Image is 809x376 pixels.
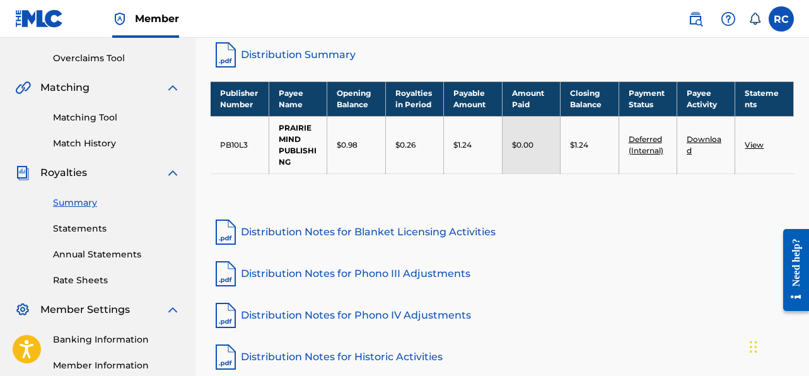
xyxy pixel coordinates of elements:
a: Banking Information [53,333,180,346]
a: Distribution Notes for Phono IV Adjustments [211,300,794,331]
img: Matching [15,80,31,95]
a: Download [687,134,721,155]
img: pdf [211,342,241,372]
p: $0.00 [512,139,533,151]
a: Summary [53,196,180,209]
td: PRAIRIE MIND PUBLISHING [269,116,327,173]
th: Closing Balance [561,81,619,116]
th: Statements [735,81,794,116]
a: Distribution Notes for Blanket Licensing Activities [211,217,794,247]
p: $0.26 [395,139,416,151]
img: pdf [211,259,241,289]
p: $0.98 [337,139,358,151]
img: Royalties [15,165,30,180]
th: Payable Amount [444,81,502,116]
a: Matching Tool [53,111,180,124]
a: Rate Sheets [53,274,180,287]
a: Annual Statements [53,248,180,261]
a: Member Information [53,359,180,372]
iframe: Chat Widget [746,315,809,376]
img: Top Rightsholder [112,11,127,26]
span: Member [135,11,179,26]
img: pdf [211,217,241,247]
td: PB10L3 [211,116,269,173]
th: Payment Status [619,81,677,116]
p: $1.24 [453,139,472,151]
img: expand [165,302,180,317]
div: Help [716,6,741,32]
img: help [721,11,736,26]
img: pdf [211,300,241,331]
a: Overclaims Tool [53,52,180,65]
th: Publisher Number [211,81,269,116]
span: Matching [40,80,90,95]
a: Statements [53,222,180,235]
th: Opening Balance [327,81,385,116]
th: Payee Activity [677,81,735,116]
img: MLC Logo [15,9,64,28]
img: Member Settings [15,302,30,317]
th: Royalties in Period [385,81,443,116]
a: Match History [53,137,180,150]
div: Notifications [748,13,761,25]
a: View [745,140,764,150]
div: User Menu [769,6,794,32]
a: Distribution Summary [211,40,794,70]
div: Drag [750,328,757,366]
img: distribution-summary-pdf [211,40,241,70]
a: Deferred (Internal) [629,134,663,155]
th: Amount Paid [502,81,560,116]
a: Public Search [683,6,708,32]
img: search [688,11,703,26]
iframe: Resource Center [774,219,809,320]
img: expand [165,165,180,180]
span: Royalties [40,165,87,180]
p: $1.24 [570,139,588,151]
a: Distribution Notes for Phono III Adjustments [211,259,794,289]
th: Payee Name [269,81,327,116]
span: Member Settings [40,302,130,317]
img: expand [165,80,180,95]
a: Distribution Notes for Historic Activities [211,342,794,372]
